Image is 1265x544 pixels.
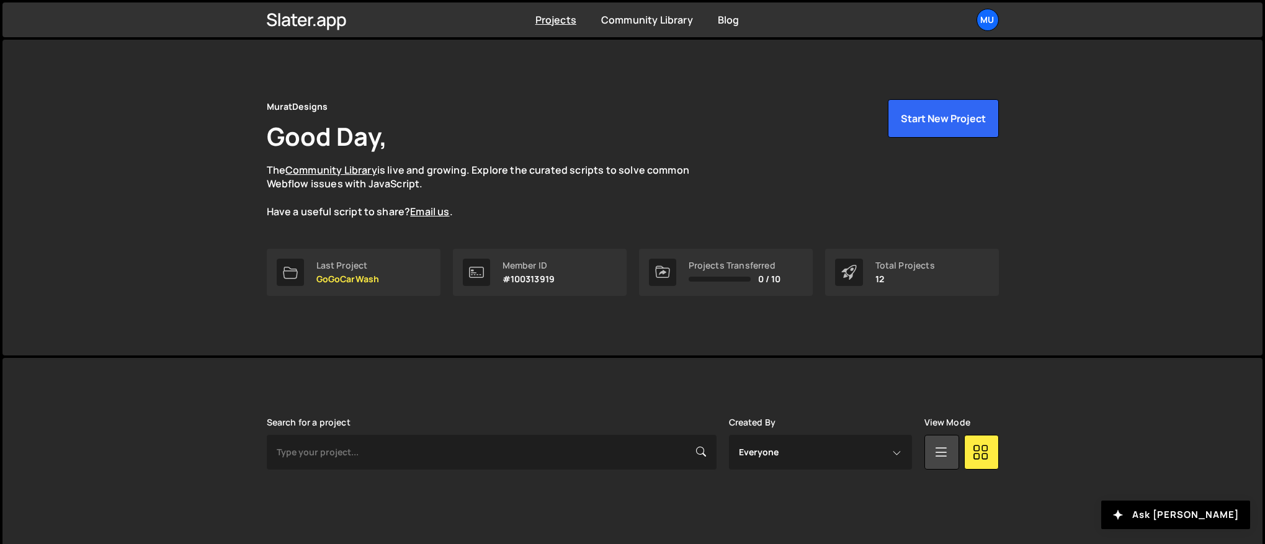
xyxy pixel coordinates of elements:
[875,274,935,284] p: 12
[977,9,999,31] a: Mu
[758,274,781,284] span: 0 / 10
[267,435,717,470] input: Type your project...
[924,417,970,427] label: View Mode
[718,13,740,27] a: Blog
[535,13,576,27] a: Projects
[267,119,387,153] h1: Good Day,
[601,13,693,27] a: Community Library
[888,99,999,138] button: Start New Project
[267,417,351,427] label: Search for a project
[410,205,449,218] a: Email us
[503,274,555,284] p: #100313919
[875,261,935,270] div: Total Projects
[1101,501,1250,529] button: Ask [PERSON_NAME]
[503,261,555,270] div: Member ID
[267,163,713,219] p: The is live and growing. Explore the curated scripts to solve common Webflow issues with JavaScri...
[267,99,328,114] div: MuratDesigns
[729,417,776,427] label: Created By
[267,249,440,296] a: Last Project GoGoCarWash
[689,261,781,270] div: Projects Transferred
[316,261,380,270] div: Last Project
[316,274,380,284] p: GoGoCarWash
[285,163,377,177] a: Community Library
